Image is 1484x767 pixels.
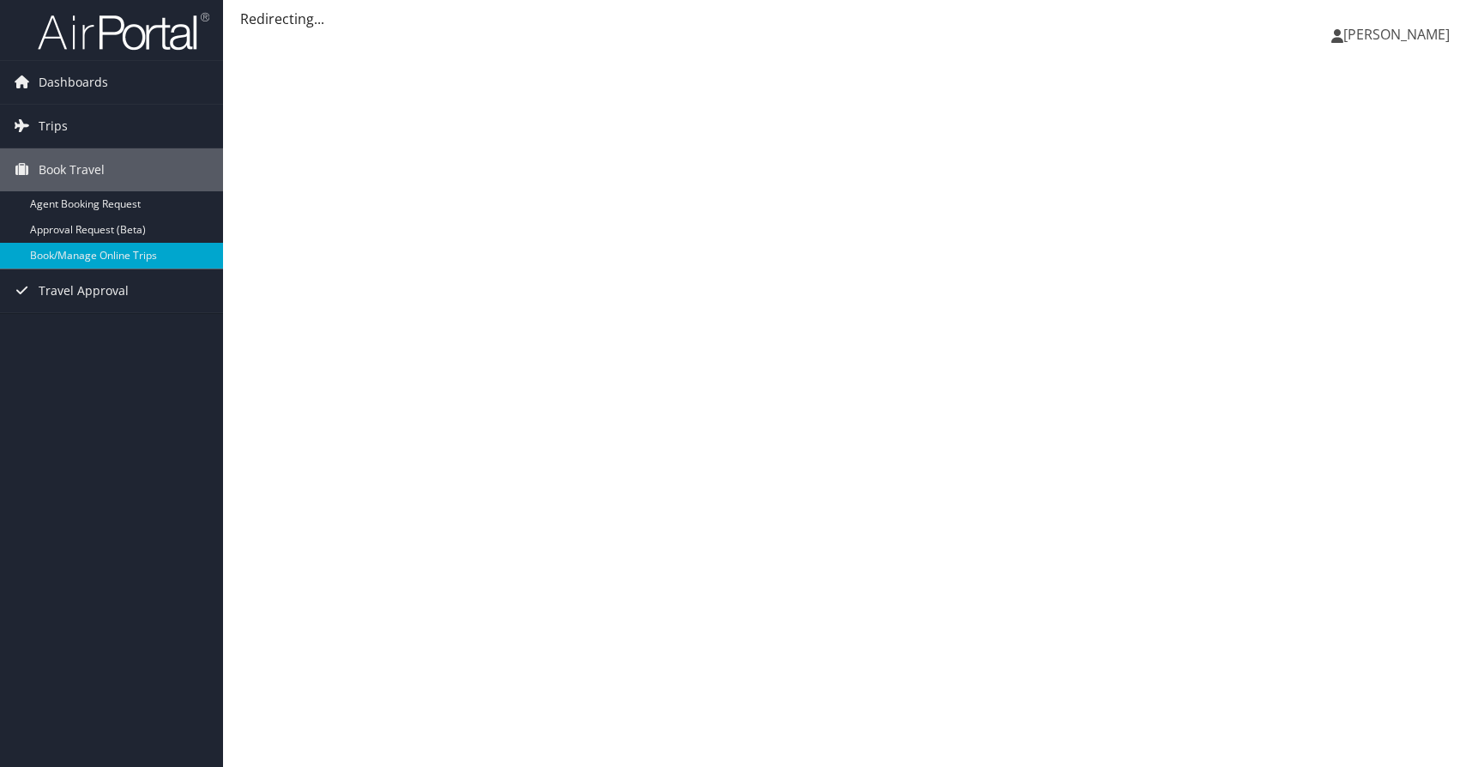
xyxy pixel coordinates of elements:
[39,61,108,104] span: Dashboards
[1331,9,1467,60] a: [PERSON_NAME]
[39,148,105,191] span: Book Travel
[1343,25,1450,44] span: [PERSON_NAME]
[39,269,129,312] span: Travel Approval
[38,11,209,51] img: airportal-logo.png
[240,9,1467,29] div: Redirecting...
[39,105,68,148] span: Trips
